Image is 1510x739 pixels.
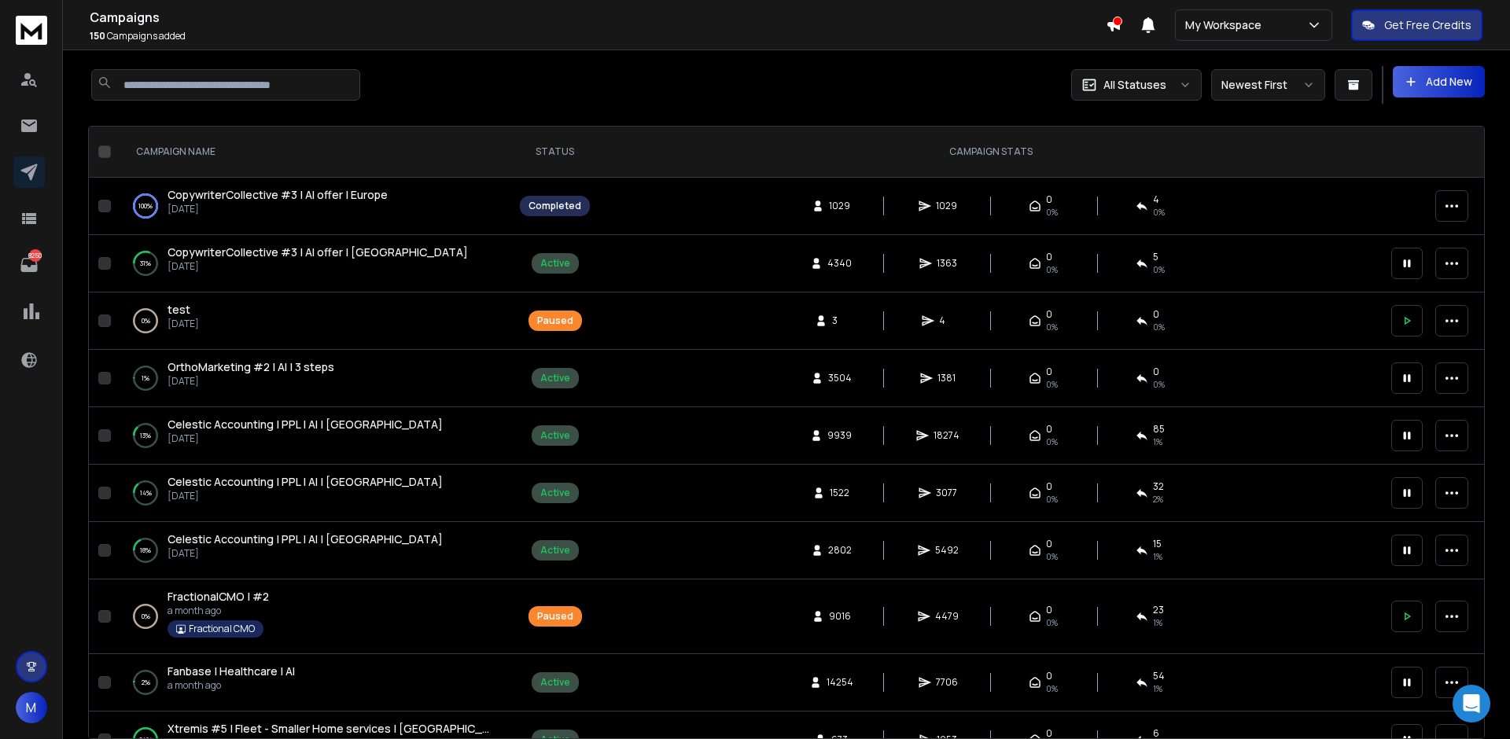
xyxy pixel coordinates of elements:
[142,370,149,386] p: 1 %
[939,314,955,327] span: 4
[1046,206,1058,219] span: 0%
[142,608,150,624] p: 0 %
[1046,538,1052,550] span: 0
[168,605,269,617] p: a month ago
[140,542,151,558] p: 18 %
[168,359,334,375] a: OrthoMarketing #2 | AI | 3 steps
[168,318,199,330] p: [DATE]
[1185,17,1268,33] p: My Workspace
[168,490,443,502] p: [DATE]
[830,487,849,499] span: 1522
[168,187,388,203] a: CopywriterCollective #3 | AI offer | Europe
[832,314,848,327] span: 3
[168,417,443,432] span: Celestic Accounting | PPL | AI | [GEOGRAPHIC_DATA]
[828,372,852,384] span: 3504
[168,359,334,374] span: OrthoMarketing #2 | AI | 3 steps
[168,375,334,388] p: [DATE]
[1046,193,1052,206] span: 0
[936,200,957,212] span: 1029
[1153,308,1159,321] span: 0
[935,610,959,623] span: 4479
[117,407,510,465] td: 13%Celestic Accounting | PPL | AI | [GEOGRAPHIC_DATA][DATE]
[827,429,852,442] span: 9939
[117,127,510,178] th: CAMPAIGN NAME
[1453,685,1490,722] div: Open Intercom Messenger
[1046,308,1052,321] span: 0
[1103,77,1166,93] p: All Statuses
[937,372,956,384] span: 1381
[168,417,443,432] a: Celestic Accounting | PPL | AI | [GEOGRAPHIC_DATA]
[1153,538,1162,550] span: 15
[540,487,570,499] div: Active
[540,257,570,270] div: Active
[168,664,295,679] a: Fanbase | Healthcare | AI
[168,432,443,445] p: [DATE]
[117,292,510,350] td: 0%test[DATE]
[828,544,852,557] span: 2802
[540,429,570,442] div: Active
[1211,69,1325,101] button: Newest First
[1393,66,1485,97] button: Add New
[528,200,581,212] div: Completed
[138,198,153,214] p: 100 %
[827,676,853,689] span: 14254
[540,372,570,384] div: Active
[117,579,510,654] td: 0%FractionalCMO | #2a month agoFractional CMO
[1153,366,1159,378] span: 0
[1046,423,1052,436] span: 0
[1046,616,1058,629] span: 0%
[168,531,443,546] span: Celestic Accounting | PPL | AI | [GEOGRAPHIC_DATA]
[16,16,47,45] img: logo
[168,187,388,202] span: CopywriterCollective #3 | AI offer | Europe
[1046,604,1052,616] span: 0
[1153,550,1162,563] span: 1 %
[16,692,47,723] button: M
[168,474,443,490] a: Celestic Accounting | PPL | AI | [GEOGRAPHIC_DATA]
[1153,436,1162,448] span: 1 %
[168,679,295,692] p: a month ago
[1046,436,1058,448] span: 0%
[140,428,151,443] p: 13 %
[1384,17,1471,33] p: Get Free Credits
[936,487,957,499] span: 3077
[117,178,510,235] td: 100%CopywriterCollective #3 | AI offer | Europe[DATE]
[117,235,510,292] td: 31%CopywriterCollective #3 | AI offer | [GEOGRAPHIC_DATA][DATE]
[510,127,599,178] th: STATUS
[1046,263,1058,276] span: 0%
[1046,550,1058,563] span: 0%
[1046,670,1052,682] span: 0
[540,676,570,689] div: Active
[829,200,850,212] span: 1029
[1153,423,1165,436] span: 85
[117,654,510,711] td: 2%Fanbase | Healthcare | AIa month ago
[1046,682,1058,695] span: 0%
[140,485,152,501] p: 14 %
[1153,670,1165,682] span: 54
[936,676,958,689] span: 7706
[599,127,1382,178] th: CAMPAIGN STATS
[117,350,510,407] td: 1%OrthoMarketing #2 | AI | 3 steps[DATE]
[142,313,150,329] p: 0 %
[1153,493,1163,506] span: 2 %
[168,474,443,489] span: Celestic Accounting | PPL | AI | [GEOGRAPHIC_DATA]
[168,244,468,260] a: CopywriterCollective #3 | AI offer | [GEOGRAPHIC_DATA]
[1153,263,1165,276] span: 0 %
[540,544,570,557] div: Active
[142,675,150,690] p: 2 %
[168,721,516,736] span: Xtremis #5 | Fleet - Smaller Home services | [GEOGRAPHIC_DATA]
[1153,604,1164,616] span: 23
[13,249,45,281] a: 8250
[1153,251,1158,263] span: 5
[1153,321,1165,333] span: 0 %
[937,257,957,270] span: 1363
[1046,251,1052,263] span: 0
[168,260,468,273] p: [DATE]
[1153,193,1159,206] span: 4
[168,589,269,604] span: FractionalCMO | #2
[168,203,388,215] p: [DATE]
[1153,378,1165,391] span: 0 %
